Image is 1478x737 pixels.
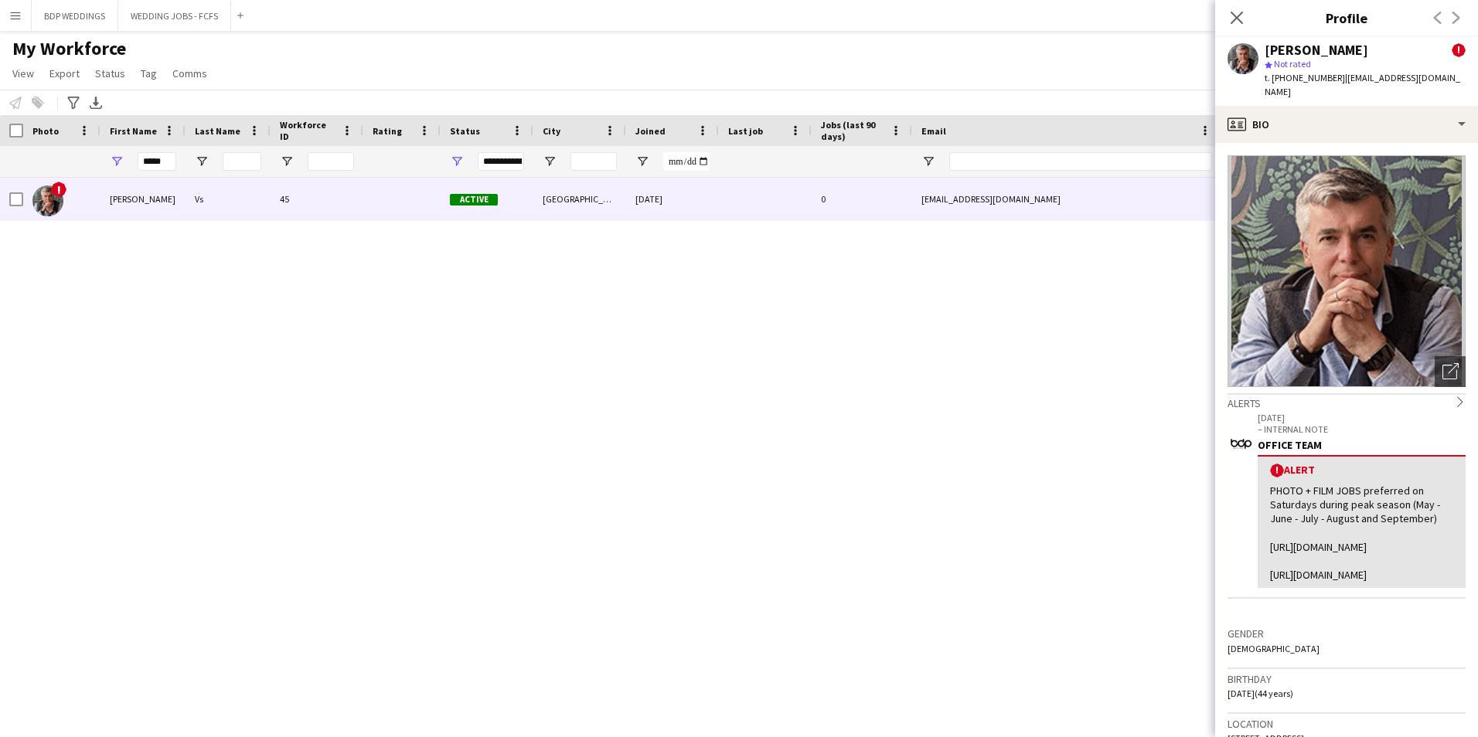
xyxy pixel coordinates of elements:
span: ! [1270,464,1284,477]
span: Export [49,66,80,80]
div: Alerts [1228,393,1466,410]
button: Open Filter Menu [450,155,464,168]
button: Open Filter Menu [280,155,294,168]
span: Last Name [195,125,240,137]
img: Crew avatar or photo [1228,155,1466,387]
p: [DATE] [1258,412,1466,423]
button: Open Filter Menu [635,155,649,168]
div: [GEOGRAPHIC_DATA] [533,178,626,220]
span: Status [95,66,125,80]
app-action-btn: Export XLSX [87,93,105,112]
div: 0 [812,178,912,220]
input: City Filter Input [570,152,617,171]
h3: Gender [1228,627,1466,640]
span: Not rated [1274,58,1311,70]
div: Open photos pop-in [1435,356,1466,387]
span: Joined [635,125,666,137]
span: Photo [32,125,59,137]
span: My Workforce [12,37,126,60]
span: Workforce ID [280,119,335,142]
button: Open Filter Menu [110,155,124,168]
span: ! [1452,43,1466,57]
span: Status [450,125,480,137]
a: View [6,63,40,83]
span: [DEMOGRAPHIC_DATA] [1228,643,1320,654]
img: Edgar Vs [32,185,63,216]
div: [DATE] [626,178,719,220]
div: Bio [1215,106,1478,143]
span: Rating [373,125,402,137]
div: Vs [186,178,271,220]
app-action-btn: Advanced filters [64,93,83,112]
a: Tag [135,63,163,83]
span: Last job [728,125,763,137]
span: t. [PHONE_NUMBER] [1265,72,1345,83]
span: First Name [110,125,157,137]
span: Tag [141,66,157,80]
div: 45 [271,178,363,220]
span: Jobs (last 90 days) [821,119,884,142]
button: Open Filter Menu [921,155,935,168]
a: Export [43,63,86,83]
button: Open Filter Menu [543,155,557,168]
div: Alert [1270,463,1453,477]
div: PHOTO + FILM JOBS preferred on Saturdays during peak season (May - June - July - August and Septe... [1270,484,1453,582]
span: Comms [172,66,207,80]
span: Email [921,125,946,137]
div: OFFICE TEAM [1258,438,1466,452]
button: Open Filter Menu [195,155,209,168]
h3: Location [1228,717,1466,731]
input: Workforce ID Filter Input [308,152,354,171]
div: [PERSON_NAME] [100,178,186,220]
div: [PERSON_NAME] [1265,43,1368,57]
p: – INTERNAL NOTE [1258,423,1466,435]
input: Email Filter Input [949,152,1212,171]
div: [EMAIL_ADDRESS][DOMAIN_NAME] [912,178,1221,220]
a: Comms [166,63,213,83]
button: WEDDING JOBS - FCFS [118,1,231,31]
h3: Profile [1215,8,1478,28]
span: Active [450,194,498,205]
input: First Name Filter Input [138,152,176,171]
span: ! [51,182,66,197]
button: BDP WEDDINGS [32,1,118,31]
span: View [12,66,34,80]
input: Last Name Filter Input [223,152,261,171]
input: Joined Filter Input [663,152,710,171]
h3: Birthday [1228,672,1466,686]
span: | [EMAIL_ADDRESS][DOMAIN_NAME] [1265,72,1460,97]
a: Status [89,63,131,83]
span: [DATE] (44 years) [1228,688,1293,699]
span: City [543,125,560,137]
